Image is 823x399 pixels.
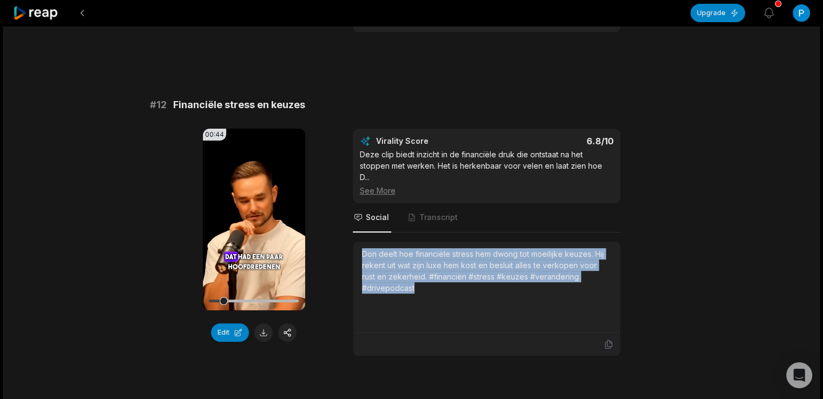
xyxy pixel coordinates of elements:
div: Deze clip biedt inzicht in de financiële druk die ontstaat na het stoppen met werken. Het is herk... [360,149,614,196]
span: Transcript [419,212,458,223]
span: Financiële stress en keuzes [173,97,305,112]
span: Social [366,212,389,223]
button: Upgrade [690,4,745,22]
button: Edit [211,323,249,342]
div: See More [360,185,614,196]
video: Your browser does not support mp4 format. [203,129,305,310]
nav: Tabs [353,203,621,232]
div: Don deelt hoe financiële stress hem dwong tot moeilijke keuzes. Hij rekent uit wat zijn luxe hem ... [362,248,611,294]
div: Open Intercom Messenger [786,362,812,388]
div: Virality Score [376,136,492,147]
div: 6.8 /10 [497,136,614,147]
span: # 12 [150,97,167,112]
